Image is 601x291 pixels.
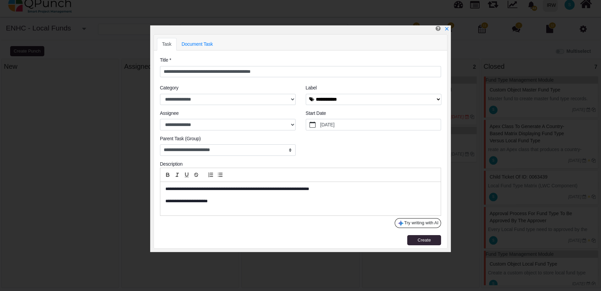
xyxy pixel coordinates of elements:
[436,25,441,31] i: Create Punch
[306,110,441,119] legend: Start Date
[160,84,296,93] legend: Category
[160,135,296,144] legend: Parent Task (Group)
[306,84,441,93] legend: Label
[157,38,177,50] a: Task
[160,110,296,119] legend: Assignee
[397,220,404,227] img: google-gemini-icon.8b74464.png
[177,38,218,50] a: Document Task
[306,119,319,130] button: calendar
[444,26,449,31] svg: x
[309,122,316,128] svg: calendar
[319,119,441,130] label: [DATE]
[407,235,441,245] button: Create
[418,237,431,243] span: Create
[395,218,441,228] button: Try writing with AI
[160,161,441,168] div: Description
[160,57,171,64] label: Title *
